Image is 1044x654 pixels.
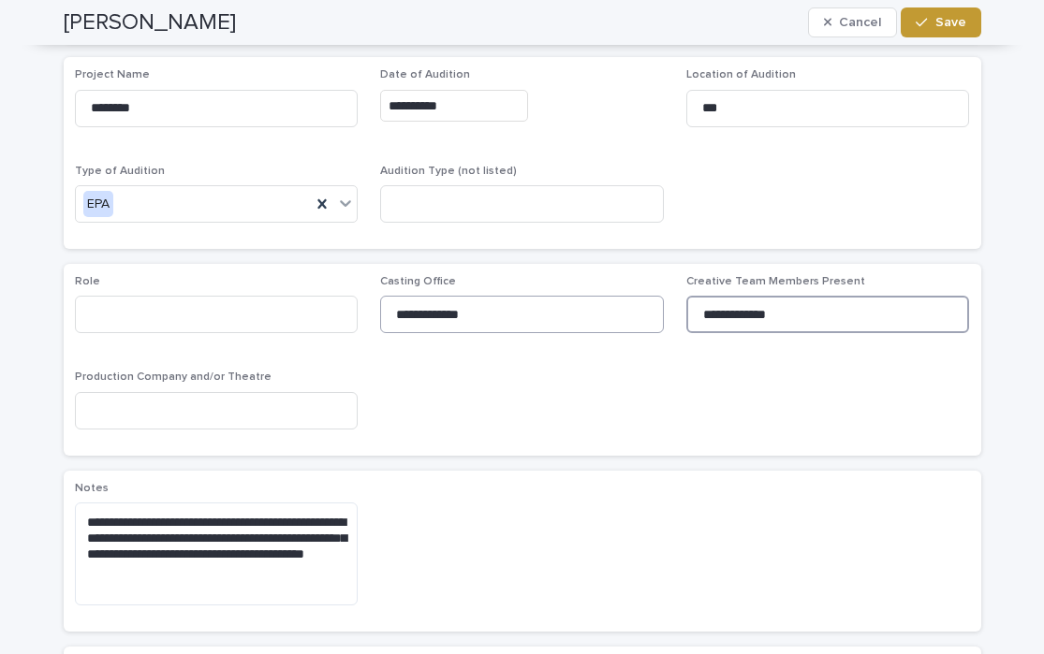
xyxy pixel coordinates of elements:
[83,191,113,218] div: EPA
[380,166,517,177] span: Audition Type (not listed)
[808,7,898,37] button: Cancel
[901,7,980,37] button: Save
[380,69,470,80] span: Date of Audition
[75,483,109,494] span: Notes
[935,16,966,29] span: Save
[839,16,881,29] span: Cancel
[75,276,100,287] span: Role
[686,276,865,287] span: Creative Team Members Present
[64,9,236,36] h2: [PERSON_NAME]
[75,166,165,177] span: Type of Audition
[75,69,150,80] span: Project Name
[75,371,272,383] span: Production Company and/or Theatre
[686,69,796,80] span: Location of Audition
[380,276,456,287] span: Casting Office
